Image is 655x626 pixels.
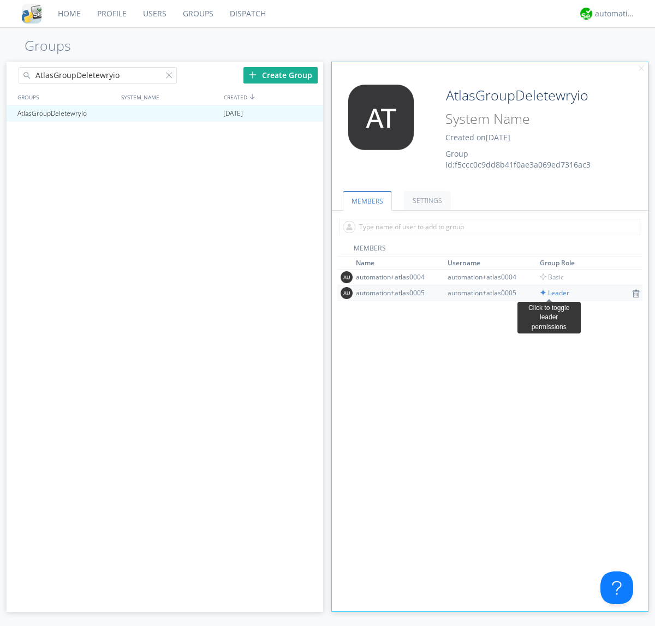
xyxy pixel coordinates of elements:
[442,109,618,129] input: System Name
[632,289,640,298] img: icon-trash.svg
[354,257,446,270] th: Toggle SortBy
[118,89,221,105] div: SYSTEM_NAME
[249,71,257,79] img: plus.svg
[340,219,640,235] input: Type name of user to add to group
[341,287,353,299] img: 373638.png
[486,132,510,142] span: [DATE]
[22,4,41,23] img: cddb5a64eb264b2086981ab96f4c1ba7
[638,65,645,73] img: cancel.svg
[15,89,116,105] div: GROUPS
[340,85,422,150] img: 373638.png
[522,303,576,331] div: Click to toggle leader permissions
[7,105,323,122] a: AtlasGroupDeletewryio[DATE]
[446,257,538,270] th: Toggle SortBy
[580,8,592,20] img: d2d01cd9b4174d08988066c6d424eccd
[356,288,438,297] div: automation+atlas0005
[356,272,438,282] div: automation+atlas0004
[341,271,353,283] img: 373638.png
[15,105,117,122] div: AtlasGroupDeletewryio
[19,67,177,84] input: Search groups
[442,85,618,106] input: Group Name
[221,89,324,105] div: CREATED
[343,191,392,211] a: MEMBERS
[538,257,630,270] th: Toggle SortBy
[540,288,569,297] span: Leader
[404,191,451,210] a: SETTINGS
[445,132,510,142] span: Created on
[337,243,643,257] div: MEMBERS
[540,272,564,282] span: Basic
[448,272,529,282] div: automation+atlas0004
[600,571,633,604] iframe: Toggle Customer Support
[223,105,243,122] span: [DATE]
[595,8,636,19] div: automation+atlas
[445,148,591,170] span: Group Id: f5ccc0c9dd8b41f0ae3a069ed7316ac3
[243,67,318,84] div: Create Group
[448,288,529,297] div: automation+atlas0005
